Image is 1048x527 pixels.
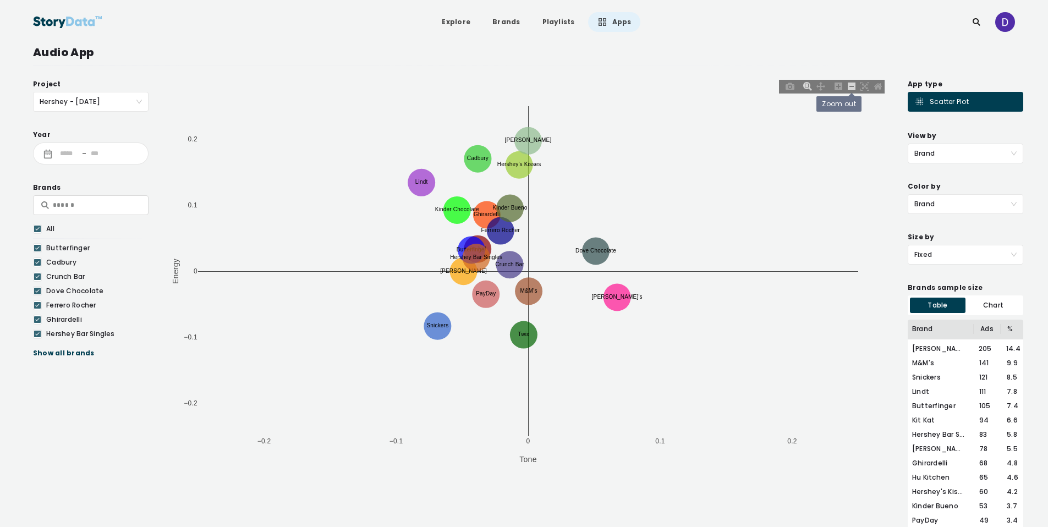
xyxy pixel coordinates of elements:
[1000,430,1019,440] div: 5.8
[914,195,1017,213] span: Brand
[433,12,479,32] a: Explore
[914,245,1017,264] span: Fixed
[908,79,1023,90] div: App type
[1000,358,1019,368] div: 9.9
[1000,387,1019,397] div: 7.8
[912,344,972,354] div: [PERSON_NAME]
[914,144,1017,163] span: Brand
[912,324,973,334] div: Brand
[33,79,149,90] div: Project
[484,12,529,32] a: Brands
[1000,473,1019,482] div: 4.6
[33,348,149,359] div: Show all brands
[1000,344,1019,354] div: 14.4
[1000,401,1019,411] div: 7.4
[1000,415,1019,425] div: 6.6
[1000,372,1019,382] div: 8.5
[46,243,142,253] div: Butterfinger
[40,92,142,111] span: Hershey - Oct 2025
[912,458,973,468] div: Ghirardelli
[908,181,1023,192] div: Color by
[908,232,1023,243] div: Size by
[912,487,973,497] div: Hershey's Kisses
[973,515,1001,525] div: 49
[588,12,640,32] a: Apps
[995,12,1015,32] img: ACg8ocKzwPDiA-G5ZA1Mflw8LOlJAqwuiocHy5HQ8yAWPW50gy9RiA=s96-c
[912,444,973,454] div: [PERSON_NAME]'s
[973,487,1001,497] div: 60
[46,315,142,325] div: Ghirardelli
[912,358,973,368] div: M&M's
[46,300,142,310] div: Ferrero Rocher
[912,430,973,440] div: Hershey Bar Singles
[1000,458,1019,468] div: 4.8
[914,96,969,107] div: Scatter Plot
[973,324,1001,334] div: Ads
[973,415,1001,425] div: 94
[534,12,584,32] a: Playlists
[973,473,1001,482] div: 65
[46,257,142,267] div: Cadbury
[973,358,1001,368] div: 141
[912,415,973,425] div: Kit Kat
[46,272,142,282] div: Crunch Bar
[910,298,965,313] div: Table
[1001,324,1019,334] div: %
[78,150,91,157] div: -
[46,286,142,296] div: Dove Chocolate
[46,329,142,339] div: Hershey Bar Singles
[1000,515,1019,525] div: 3.4
[908,282,1023,293] div: Brands sample size
[972,344,1000,354] div: 205
[973,501,1001,511] div: 53
[912,515,973,525] div: PayDay
[973,401,1001,411] div: 105
[973,444,1001,454] div: 78
[33,12,102,32] img: StoryData Logo
[912,473,973,482] div: Hu Kitchen
[46,224,142,234] div: All
[33,182,149,193] div: Brands
[973,430,1001,440] div: 83
[1000,444,1019,454] div: 5.5
[973,387,1001,397] div: 111
[912,387,973,397] div: Lindt
[912,501,973,511] div: Kinder Bueno
[912,401,973,411] div: Butterfinger
[33,44,1015,61] div: Audio App
[973,372,1001,382] div: 121
[973,458,1001,468] div: 68
[912,372,973,382] div: Snickers
[965,298,1021,313] div: Chart
[1000,487,1019,497] div: 4.2
[33,129,149,140] div: Year
[1000,501,1019,511] div: 3.7
[908,130,1023,141] div: View by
